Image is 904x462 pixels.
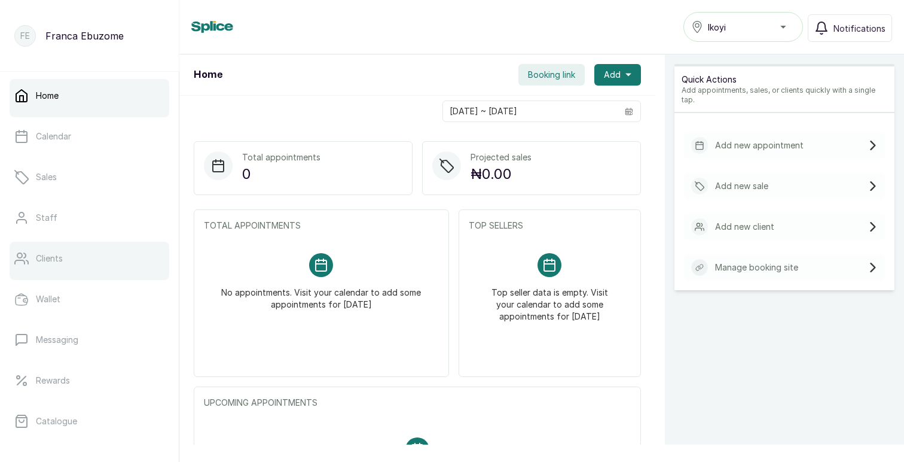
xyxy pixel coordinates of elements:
span: Booking link [528,69,575,81]
p: Staff [36,212,57,224]
p: Franca Ebuzome [45,29,124,43]
a: Rewards [10,364,169,397]
p: Quick Actions [682,74,887,86]
p: Add appointments, sales, or clients quickly with a single tap. [682,86,887,105]
button: Add [594,64,641,86]
p: Calendar [36,130,71,142]
p: Messaging [36,334,78,346]
p: FE [20,30,30,42]
p: 0 [242,163,320,185]
p: ₦0.00 [471,163,532,185]
a: Sales [10,160,169,194]
p: Add new appointment [715,139,804,151]
p: Catalogue [36,415,77,427]
span: Notifications [833,22,885,35]
p: Total appointments [242,151,320,163]
p: Add new sale [715,180,768,192]
a: Catalogue [10,405,169,438]
p: Projected sales [471,151,532,163]
a: Calendar [10,120,169,153]
input: Select date [443,101,618,121]
p: Sales [36,171,57,183]
span: Add [604,69,621,81]
p: Clients [36,253,63,265]
button: Ikoyi [683,12,803,42]
button: Notifications [808,14,892,42]
p: Rewards [36,375,70,387]
a: Clients [10,242,169,275]
a: Home [10,79,169,113]
a: Messaging [10,323,169,357]
p: TOTAL APPOINTMENTS [204,220,439,232]
a: Wallet [10,282,169,316]
p: Top seller data is empty. Visit your calendar to add some appointments for [DATE] [483,277,616,323]
p: TOP SELLERS [469,220,631,232]
p: Add new client [715,221,774,233]
span: Ikoyi [708,21,726,34]
svg: calendar [625,107,633,115]
p: No appointments. Visit your calendar to add some appointments for [DATE] [218,277,424,311]
p: UPCOMING APPOINTMENTS [204,397,631,409]
button: Booking link [518,64,585,86]
h1: Home [194,68,222,82]
p: Wallet [36,293,60,305]
p: Home [36,90,59,102]
p: Manage booking site [715,262,798,273]
a: Staff [10,201,169,235]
